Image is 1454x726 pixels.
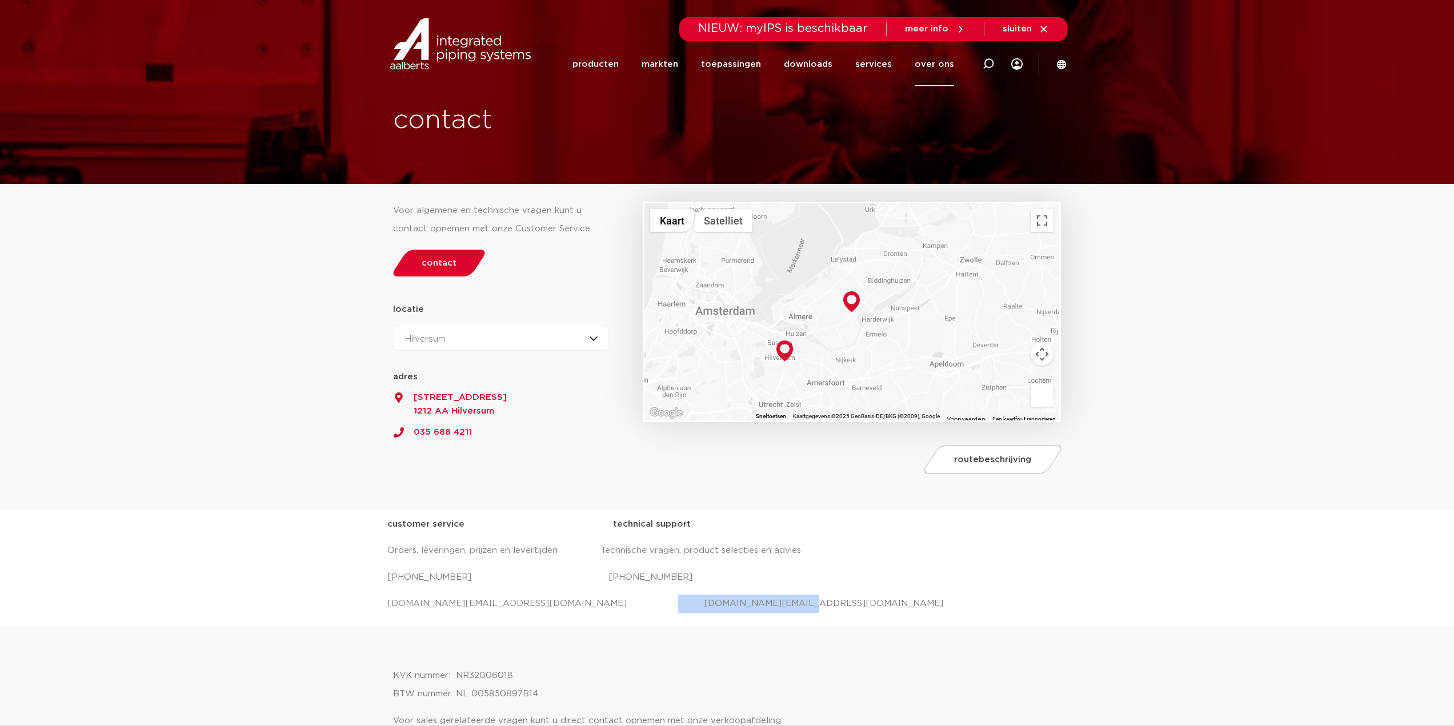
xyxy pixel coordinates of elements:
[756,412,786,420] button: Sneltoetsen
[390,250,488,276] a: contact
[387,595,1067,613] p: [DOMAIN_NAME][EMAIL_ADDRESS][DOMAIN_NAME] [DOMAIN_NAME][EMAIL_ADDRESS][DOMAIN_NAME]
[954,455,1031,464] span: routebeschrijving
[793,413,940,419] span: Kaartgegevens ©2025 GeoBasis-DE/BKG (©2009), Google
[393,102,769,139] h1: contact
[1031,209,1054,232] button: Weergave op volledig scherm aan- of uitzetten
[387,568,1067,587] p: [PHONE_NUMBER] [PHONE_NUMBER]
[855,42,892,86] a: services
[905,25,948,33] span: meer info
[387,542,1067,560] p: Orders, leveringen, prijzen en levertijden Technische vragen, product selecties en advies
[915,42,954,86] a: over ons
[1003,24,1049,34] a: sluiten
[921,445,1065,474] a: routebeschrijving
[393,202,609,238] div: Voor algemene en technische vragen kunt u contact opnemen met onze Customer Service
[701,42,761,86] a: toepassingen
[905,24,966,34] a: meer info
[698,23,868,34] span: NIEUW: myIPS is beschikbaar
[992,416,1056,422] a: Een kaartfout rapporteren
[572,42,619,86] a: producten
[1031,384,1054,407] button: Sleep Pegman de kaart op om Street View te openen
[1031,343,1054,366] button: Bedieningsopties voor de kaartweergave
[647,406,685,420] a: Dit gebied openen in Google Maps (er wordt een nieuw venster geopend)
[393,305,424,314] strong: locatie
[572,42,954,86] nav: Menu
[947,416,986,422] a: Voorwaarden
[650,209,694,232] button: Stratenkaart tonen
[422,259,456,267] span: contact
[1003,25,1032,33] span: sluiten
[784,42,832,86] a: downloads
[642,42,678,86] a: markten
[647,406,685,420] img: Google
[694,209,752,232] button: Satellietbeelden tonen
[405,335,446,343] span: Hilversum
[387,520,691,528] strong: customer service technical support
[393,667,1062,703] p: KVK nummer: NR32006018 BTW nummer: NL 005850897B14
